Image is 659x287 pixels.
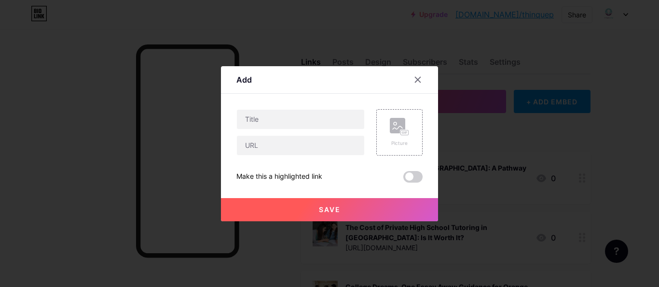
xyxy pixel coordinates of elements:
input: Title [237,110,364,129]
div: Picture [390,140,409,147]
div: Make this a highlighted link [236,171,322,183]
input: URL [237,136,364,155]
button: Save [221,198,438,221]
span: Save [319,205,341,214]
div: Add [236,74,252,86]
